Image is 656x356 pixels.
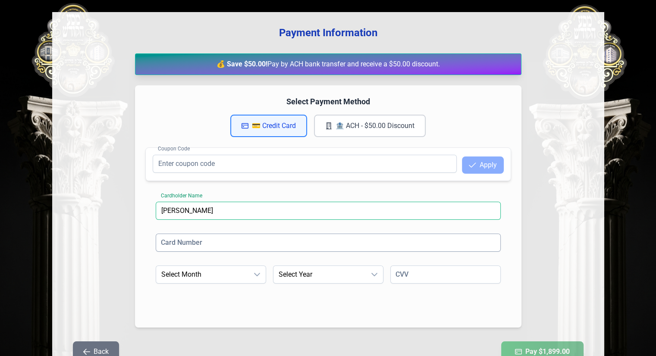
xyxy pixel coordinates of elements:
[462,156,504,174] button: Apply
[145,96,511,108] h4: Select Payment Method
[366,266,383,283] div: dropdown trigger
[248,266,266,283] div: dropdown trigger
[273,266,366,283] span: Select Year
[230,115,307,137] button: 💳 Credit Card
[314,115,426,137] button: 🏦 ACH - $50.00 Discount
[217,60,267,68] strong: 💰 Save $50.00!
[156,266,248,283] span: Select Month
[135,53,521,75] div: Pay by ACH bank transfer and receive a $50.00 discount.
[66,26,590,40] h3: Payment Information
[153,155,457,173] input: Enter coupon code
